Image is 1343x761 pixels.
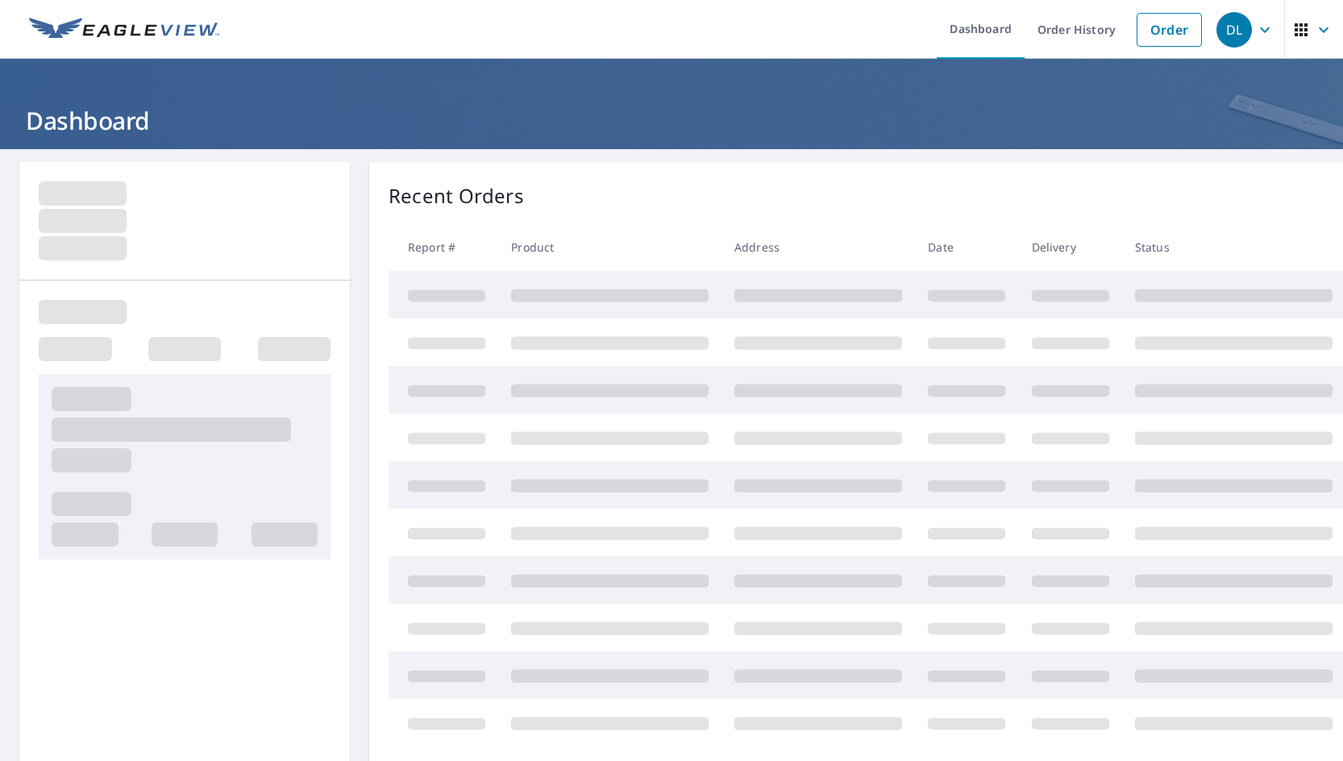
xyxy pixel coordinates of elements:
th: Date [915,223,1018,271]
th: Product [498,223,721,271]
th: Address [721,223,915,271]
p: Recent Orders [389,181,524,210]
th: Report # [389,223,498,271]
div: DL [1216,12,1252,48]
a: Order [1137,13,1202,47]
img: EV Logo [29,18,219,42]
h1: Dashboard [19,104,1324,137]
th: Delivery [1019,223,1122,271]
